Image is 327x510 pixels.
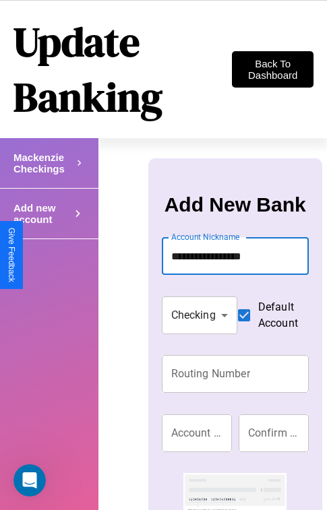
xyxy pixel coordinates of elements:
h4: Mackenzie Checkings [13,152,73,174]
iframe: Intercom live chat [13,464,46,497]
div: Checking [162,296,237,334]
button: Back To Dashboard [232,51,314,88]
h1: Update Banking [13,14,232,125]
h3: Add New Bank [165,193,306,216]
label: Account Nickname [171,231,240,243]
div: Give Feedback [7,228,16,282]
span: Default Account [258,299,298,331]
h4: Add new account [13,202,71,225]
